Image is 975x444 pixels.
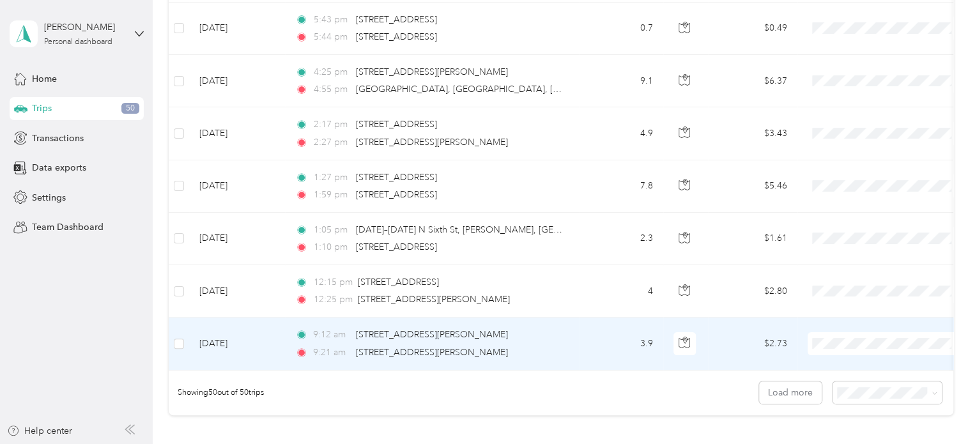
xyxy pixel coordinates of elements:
[32,220,104,234] span: Team Dashboard
[313,240,349,254] span: 1:10 pm
[32,72,57,86] span: Home
[313,171,349,185] span: 1:27 pm
[356,172,437,183] span: [STREET_ADDRESS]
[32,132,84,145] span: Transactions
[356,241,437,252] span: [STREET_ADDRESS]
[313,346,349,360] span: 9:21 am
[189,318,285,370] td: [DATE]
[356,84,642,95] span: [GEOGRAPHIC_DATA], [GEOGRAPHIC_DATA], [GEOGRAPHIC_DATA]
[44,20,124,34] div: [PERSON_NAME]
[356,31,437,42] span: [STREET_ADDRESS]
[356,329,508,340] span: [STREET_ADDRESS][PERSON_NAME]
[313,275,352,289] span: 12:15 pm
[579,55,663,107] td: 9.1
[313,13,349,27] span: 5:43 pm
[313,223,349,237] span: 1:05 pm
[356,224,728,235] span: [DATE]–[DATE] N Sixth St, [PERSON_NAME], [GEOGRAPHIC_DATA], [GEOGRAPHIC_DATA]
[189,107,285,160] td: [DATE]
[32,191,66,204] span: Settings
[708,107,797,160] td: $3.43
[121,103,139,114] span: 50
[313,30,349,44] span: 5:44 pm
[313,188,349,202] span: 1:59 pm
[313,65,349,79] span: 4:25 pm
[579,318,663,370] td: 3.9
[579,265,663,318] td: 4
[32,161,86,174] span: Data exports
[358,294,510,305] span: [STREET_ADDRESS][PERSON_NAME]
[356,189,437,200] span: [STREET_ADDRESS]
[356,66,508,77] span: [STREET_ADDRESS][PERSON_NAME]
[708,160,797,213] td: $5.46
[189,3,285,55] td: [DATE]
[579,107,663,160] td: 4.9
[579,213,663,265] td: 2.3
[708,265,797,318] td: $2.80
[189,160,285,213] td: [DATE]
[708,3,797,55] td: $0.49
[708,55,797,107] td: $6.37
[32,102,52,115] span: Trips
[903,372,975,444] iframe: Everlance-gr Chat Button Frame
[579,3,663,55] td: 0.7
[313,82,349,96] span: 4:55 pm
[189,265,285,318] td: [DATE]
[759,381,822,404] button: Load more
[7,424,72,438] button: Help center
[356,14,437,25] span: [STREET_ADDRESS]
[313,293,352,307] span: 12:25 pm
[313,118,349,132] span: 2:17 pm
[313,328,349,342] span: 9:12 am
[358,277,439,287] span: [STREET_ADDRESS]
[356,137,508,148] span: [STREET_ADDRESS][PERSON_NAME]
[356,347,508,358] span: [STREET_ADDRESS][PERSON_NAME]
[169,387,264,399] span: Showing 50 out of 50 trips
[708,318,797,370] td: $2.73
[189,55,285,107] td: [DATE]
[708,213,797,265] td: $1.61
[313,135,349,149] span: 2:27 pm
[44,38,112,46] div: Personal dashboard
[356,119,437,130] span: [STREET_ADDRESS]
[579,160,663,213] td: 7.8
[189,213,285,265] td: [DATE]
